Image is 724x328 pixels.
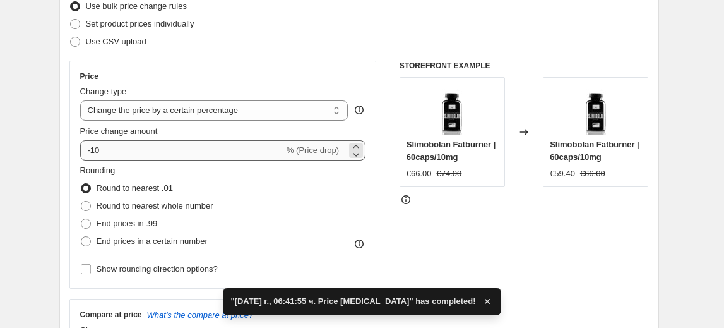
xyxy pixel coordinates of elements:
[86,37,146,46] span: Use CSV upload
[86,19,194,28] span: Set product prices individually
[287,145,339,155] span: % (Price drop)
[97,236,208,246] span: End prices in a certain number
[80,310,142,320] h3: Compare at price
[230,295,475,308] span: "[DATE] г., 06:41:55 ч. Price [MEDICAL_DATA]" has completed!
[97,201,213,210] span: Round to nearest whole number
[353,104,365,116] div: help
[80,87,127,96] span: Change type
[147,310,254,320] button: What's the compare at price?
[571,84,621,135] img: SLIMOBOLAN2_80x.jpg
[97,264,218,274] span: Show rounding direction options?
[97,183,173,193] span: Round to nearest .01
[550,140,639,162] span: Slimobolan Fatburner | 60caps/10mg
[407,167,432,180] div: €66.00
[97,219,158,228] span: End prices in .99
[80,126,158,136] span: Price change amount
[80,166,116,175] span: Rounding
[80,140,284,161] input: -15
[427,84,477,135] img: SLIMOBOLAN2_80x.jpg
[400,61,649,71] h6: STOREFRONT EXAMPLE
[407,140,496,162] span: Slimobolan Fatburner | 60caps/10mg
[437,167,462,180] strike: €74.00
[550,167,575,180] div: €59.40
[580,167,605,180] strike: €66.00
[86,1,187,11] span: Use bulk price change rules
[80,71,98,82] h3: Price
